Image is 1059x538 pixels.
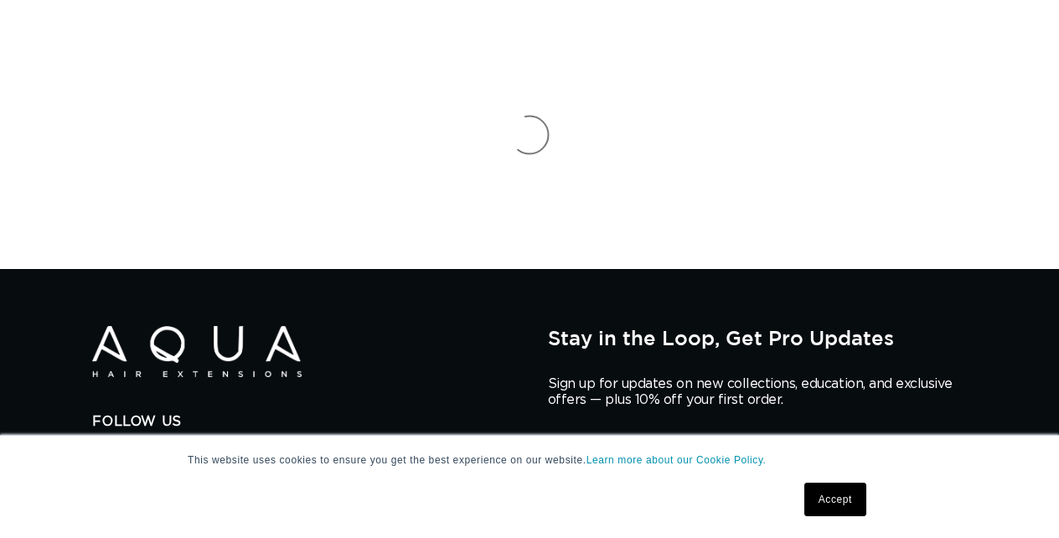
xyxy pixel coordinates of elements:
a: Learn more about our Cookie Policy. [586,454,767,466]
h2: Follow Us [92,413,522,431]
p: Sign up for updates on new collections, education, and exclusive offers — plus 10% off your first... [548,376,967,408]
h2: Stay in the Loop, Get Pro Updates [548,326,967,349]
a: Accept [804,483,866,516]
img: Aqua Hair Extensions [92,326,302,377]
p: This website uses cookies to ensure you get the best experience on our website. [188,453,871,468]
